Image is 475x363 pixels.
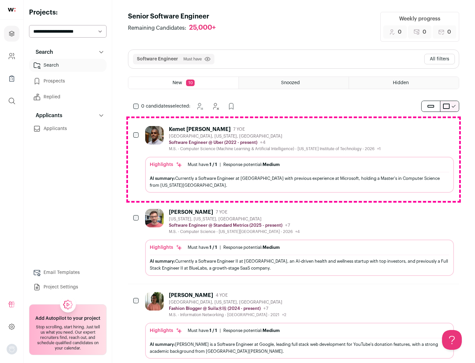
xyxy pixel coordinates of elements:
div: [PERSON_NAME] [169,209,213,215]
span: +4 [260,140,266,145]
a: Hidden [349,77,459,89]
div: Highlights [150,244,182,251]
span: Hidden [393,81,409,85]
span: 4 YOE [216,293,228,298]
div: Kemet [PERSON_NAME] [169,126,231,133]
a: Company Lists [4,71,19,86]
div: 25,000+ [189,24,216,32]
span: Medium [263,245,280,249]
p: Search [32,48,53,56]
div: [US_STATE], [US_STATE], [GEOGRAPHIC_DATA] [169,216,300,222]
div: Highlights [150,327,182,334]
a: Projects [4,26,19,42]
a: Add Autopilot to your project Stop scrolling, start hiring. Just tell us what you need. Our exper... [29,304,107,355]
div: Stop scrolling, start hiring. Just tell us what you need. Our expert recruiters find, reach out, ... [33,324,102,351]
a: Prospects [29,75,107,88]
button: Open dropdown [7,344,17,354]
div: [GEOGRAPHIC_DATA], [US_STATE], [GEOGRAPHIC_DATA] [169,134,381,139]
button: All filters [424,54,455,64]
a: Replied [29,90,107,104]
p: Applicants [32,112,62,119]
div: Must have: [188,328,217,333]
h1: Senior Software Engineer [128,12,222,21]
button: Hide [209,100,222,113]
span: 10 [186,80,195,86]
button: Add to Prospects [225,100,238,113]
span: Medium [263,328,280,333]
span: Snoozed [281,81,300,85]
div: Currently a Software Engineer at [GEOGRAPHIC_DATA] with previous experience at Microsoft, holding... [150,175,449,189]
div: [GEOGRAPHIC_DATA], [US_STATE], [GEOGRAPHIC_DATA] [169,300,286,305]
ul: | [188,328,280,333]
div: Response potential: [223,162,280,167]
p: Software Engineer @ Uber (2022 - present) [169,140,257,145]
span: 7 YOE [216,210,227,215]
span: +4 [295,230,300,234]
button: Snooze [193,100,206,113]
ul: | [188,162,280,167]
div: Highlights [150,161,182,168]
span: 1 / 1 [209,245,217,249]
div: Response potential: [223,328,280,333]
span: +7 [263,306,269,311]
img: wellfound-shorthand-0d5821cbd27db2630d0214b213865d53afaa358527fdda9d0ea32b1df1b89c2c.svg [8,8,16,12]
span: 0 [398,28,401,36]
a: Project Settings [29,280,107,294]
span: AI summary: [150,342,175,346]
span: Medium [263,162,280,167]
span: 1 / 1 [209,162,217,167]
span: +7 [285,223,290,228]
a: Company and ATS Settings [4,48,19,64]
button: Search [29,46,107,59]
div: Currently a Software Engineer II at [GEOGRAPHIC_DATA], an AI-driven health and wellness startup w... [150,258,449,272]
a: [PERSON_NAME] 7 YOE [US_STATE], [US_STATE], [GEOGRAPHIC_DATA] Software Engineer @ Standard Metric... [145,209,454,276]
a: Applicants [29,122,107,135]
span: AI summary: [150,176,175,181]
span: AI summary: [150,259,175,263]
img: 927442a7649886f10e33b6150e11c56b26abb7af887a5a1dd4d66526963a6550.jpg [145,126,164,145]
span: 1 / 1 [209,328,217,333]
span: Must have [183,56,202,62]
div: Response potential: [223,245,280,250]
div: Weekly progress [399,15,440,23]
div: [PERSON_NAME] [169,292,213,299]
span: 0 [423,28,426,36]
div: M.S. - Computer Science (Machine Learning & Artificial Intelligence) - [US_STATE] Institute of Te... [169,146,381,151]
a: Search [29,59,107,72]
div: Must have: [188,162,217,167]
button: Software Engineer [137,56,178,62]
span: 7 YOE [233,127,245,132]
img: ebffc8b94a612106133ad1a79c5dcc917f1f343d62299c503ebb759c428adb03.jpg [145,292,164,311]
span: +1 [377,147,381,151]
span: +2 [282,313,286,317]
img: 92c6d1596c26b24a11d48d3f64f639effaf6bd365bf059bea4cfc008ddd4fb99.jpg [145,209,164,227]
iframe: Help Scout Beacon - Open [442,330,462,350]
span: 0 candidates [141,104,170,109]
span: 0 [447,28,451,36]
span: Remaining Candidates: [128,24,186,32]
img: nopic.png [7,344,17,354]
div: M.S. - Information Networking - [GEOGRAPHIC_DATA] - 2021 [169,312,286,317]
span: New [173,81,182,85]
p: Software Engineer @ Standard Metrics (2025 - present) [169,223,282,228]
div: [PERSON_NAME] is a Software Engineer at Google, leading full stack web development for YouTube's ... [150,341,449,355]
div: Must have: [188,245,217,250]
h2: Projects: [29,8,107,17]
p: Fashion Blogger @ Suila水啦 (2024 - present) [169,306,261,311]
a: [PERSON_NAME] 4 YOE [GEOGRAPHIC_DATA], [US_STATE], [GEOGRAPHIC_DATA] Fashion Blogger @ Suila水啦 (2... [145,292,454,359]
a: Kemet [PERSON_NAME] 7 YOE [GEOGRAPHIC_DATA], [US_STATE], [GEOGRAPHIC_DATA] Software Engineer @ Ub... [145,126,454,193]
div: M.S. - Computer Science - [US_STATE][GEOGRAPHIC_DATA] - 2026 [169,229,300,234]
ul: | [188,245,280,250]
a: Snoozed [239,77,349,89]
a: Email Templates [29,266,107,279]
button: Applicants [29,109,107,122]
span: selected: [141,103,190,110]
h2: Add Autopilot to your project [35,315,100,322]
